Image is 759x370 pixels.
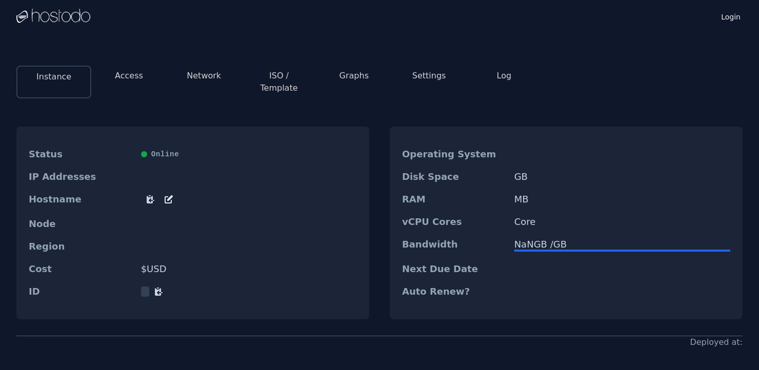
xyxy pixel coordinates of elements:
[36,71,71,83] button: Instance
[29,149,133,159] dt: Status
[690,336,743,348] div: Deployed at:
[402,286,506,297] dt: Auto Renew?
[29,241,133,252] dt: Region
[29,219,133,229] dt: Node
[29,172,133,182] dt: IP Addresses
[402,239,506,252] dt: Bandwidth
[402,194,506,204] dt: RAM
[402,217,506,227] dt: vCPU Cores
[339,70,369,82] button: Graphs
[29,194,133,207] dt: Hostname
[514,217,730,227] dd: Core
[187,70,221,82] button: Network
[141,149,357,159] div: Online
[514,172,730,182] dd: GB
[402,149,506,159] dt: Operating System
[402,172,506,182] dt: Disk Space
[250,70,308,94] button: ISO / Template
[514,194,730,204] dd: MB
[29,286,133,297] dt: ID
[514,239,730,250] div: NaN GB / GB
[412,70,446,82] button: Settings
[16,9,90,24] img: Logo
[29,264,133,274] dt: Cost
[402,264,506,274] dt: Next Due Date
[141,264,357,274] dd: $ USD
[719,10,743,22] a: Login
[115,70,143,82] button: Access
[497,70,512,82] button: Log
